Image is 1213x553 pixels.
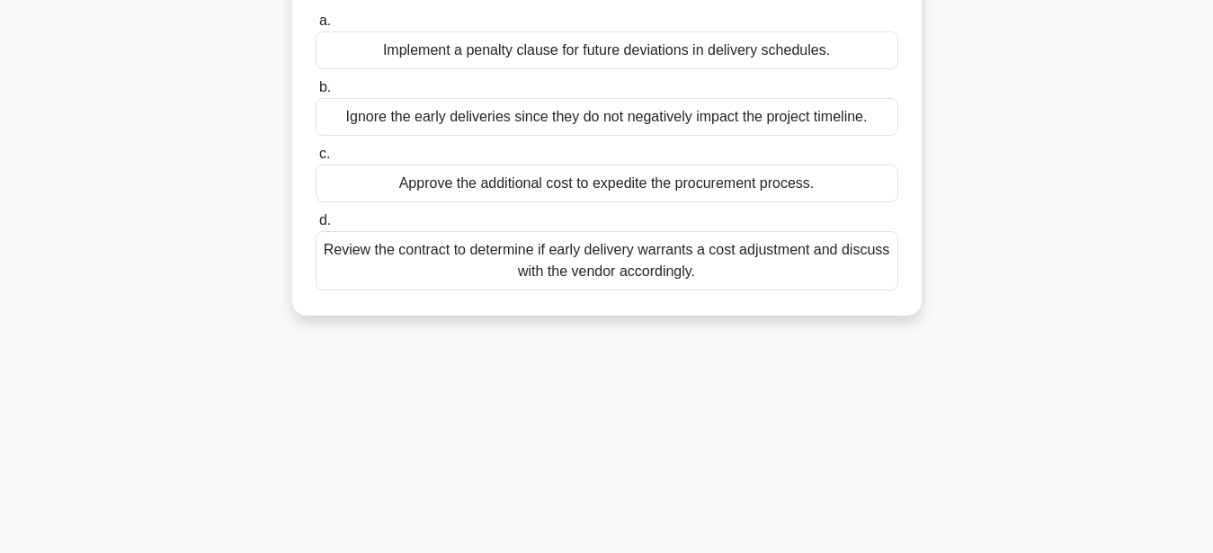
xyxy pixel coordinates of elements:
[316,98,898,136] div: Ignore the early deliveries since they do not negatively impact the project timeline.
[319,13,331,28] span: a.
[319,79,331,94] span: b.
[319,212,331,227] span: d.
[316,231,898,290] div: Review the contract to determine if early delivery warrants a cost adjustment and discuss with th...
[316,31,898,69] div: Implement a penalty clause for future deviations in delivery schedules.
[316,165,898,202] div: Approve the additional cost to expedite the procurement process.
[319,146,330,161] span: c.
